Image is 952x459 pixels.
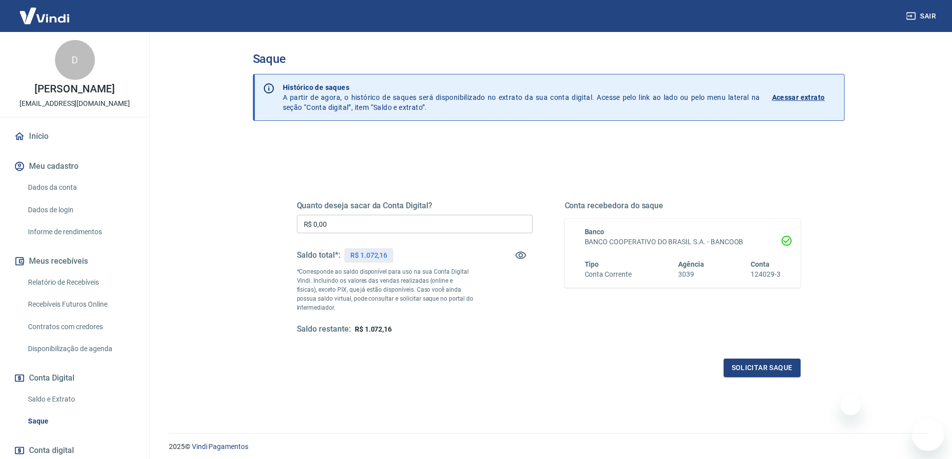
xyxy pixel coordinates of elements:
p: *Corresponde ao saldo disponível para uso na sua Conta Digital Vindi. Incluindo os valores das ve... [297,267,474,312]
p: Acessar extrato [772,92,825,102]
button: Conta Digital [12,367,137,389]
iframe: Fechar mensagem [841,395,861,415]
a: Disponibilização de agenda [24,339,137,359]
h3: Saque [253,52,845,66]
a: Vindi Pagamentos [192,443,248,451]
a: Dados de login [24,200,137,220]
p: Histórico de saques [283,82,760,92]
iframe: Botão para abrir a janela de mensagens [912,419,944,451]
a: Saldo e Extrato [24,389,137,410]
a: Contratos com credores [24,317,137,337]
p: [EMAIL_ADDRESS][DOMAIN_NAME] [19,98,130,109]
button: Solicitar saque [724,359,801,377]
button: Meus recebíveis [12,250,137,272]
h5: Conta recebedora do saque [565,201,801,211]
p: R$ 1.072,16 [350,250,387,261]
a: Relatório de Recebíveis [24,272,137,293]
span: Tipo [585,260,599,268]
p: A partir de agora, o histórico de saques será disponibilizado no extrato da sua conta digital. Ac... [283,82,760,112]
p: [PERSON_NAME] [34,84,114,94]
a: Saque [24,411,137,432]
a: Início [12,125,137,147]
h5: Saldo total*: [297,250,340,260]
img: Vindi [12,0,77,31]
h5: Saldo restante: [297,324,351,335]
p: 2025 © [169,442,928,452]
h6: Conta Corrente [585,269,632,280]
a: Acessar extrato [772,82,836,112]
span: Agência [678,260,704,268]
div: D [55,40,95,80]
h6: 124029-3 [751,269,781,280]
h6: BANCO COOPERATIVO DO BRASIL S.A. - BANCOOB [585,237,781,247]
span: Banco [585,228,605,236]
h5: Quanto deseja sacar da Conta Digital? [297,201,533,211]
a: Recebíveis Futuros Online [24,294,137,315]
button: Meu cadastro [12,155,137,177]
button: Sair [904,7,940,25]
a: Informe de rendimentos [24,222,137,242]
a: Dados da conta [24,177,137,198]
h6: 3039 [678,269,704,280]
span: Conta digital [29,444,74,458]
span: Conta [751,260,770,268]
span: R$ 1.072,16 [355,325,392,333]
